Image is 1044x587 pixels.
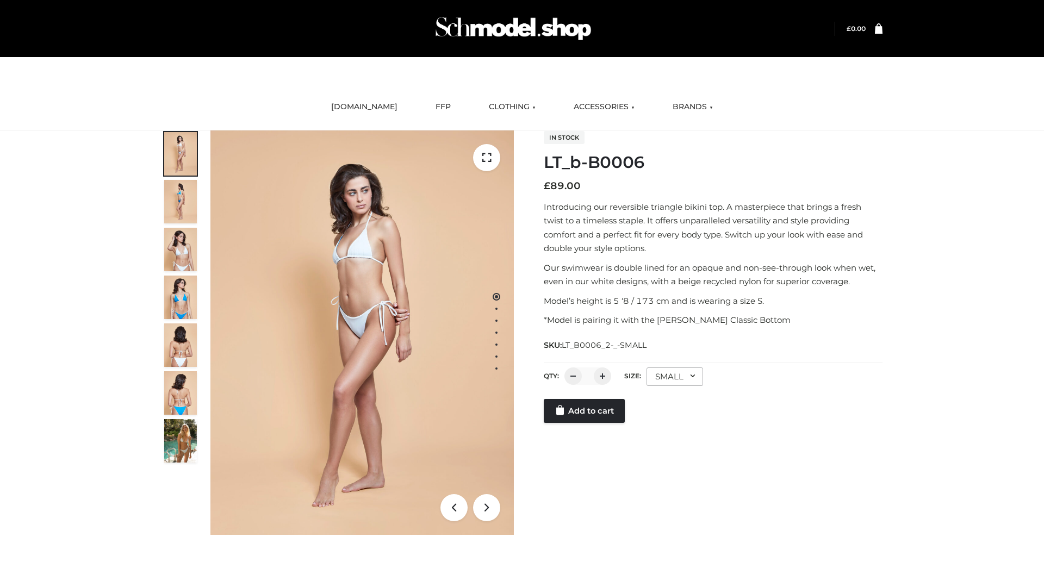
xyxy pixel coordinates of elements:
a: [DOMAIN_NAME] [323,95,406,119]
img: ArielClassicBikiniTop_CloudNine_AzureSky_OW114ECO_1-scaled.jpg [164,132,197,176]
a: CLOTHING [481,95,544,119]
div: SMALL [647,367,703,386]
span: £ [544,180,550,192]
a: FFP [427,95,459,119]
span: LT_B0006_2-_-SMALL [562,340,647,350]
img: ArielClassicBikiniTop_CloudNine_AzureSky_OW114ECO_4-scaled.jpg [164,276,197,319]
p: Introducing our reversible triangle bikini top. A masterpiece that brings a fresh twist to a time... [544,200,883,255]
a: BRANDS [664,95,721,119]
img: Arieltop_CloudNine_AzureSky2.jpg [164,419,197,463]
span: £ [847,24,851,33]
span: In stock [544,131,585,144]
a: £0.00 [847,24,866,33]
bdi: 89.00 [544,180,581,192]
p: *Model is pairing it with the [PERSON_NAME] Classic Bottom [544,313,883,327]
span: SKU: [544,339,648,352]
p: Our swimwear is double lined for an opaque and non-see-through look when wet, even in our white d... [544,261,883,289]
img: ArielClassicBikiniTop_CloudNine_AzureSky_OW114ECO_1 [210,130,514,535]
label: QTY: [544,372,559,380]
img: ArielClassicBikiniTop_CloudNine_AzureSky_OW114ECO_3-scaled.jpg [164,228,197,271]
p: Model’s height is 5 ‘8 / 173 cm and is wearing a size S. [544,294,883,308]
img: Schmodel Admin 964 [432,7,595,50]
img: ArielClassicBikiniTop_CloudNine_AzureSky_OW114ECO_8-scaled.jpg [164,371,197,415]
label: Size: [624,372,641,380]
h1: LT_b-B0006 [544,153,883,172]
bdi: 0.00 [847,24,866,33]
a: Add to cart [544,399,625,423]
img: ArielClassicBikiniTop_CloudNine_AzureSky_OW114ECO_7-scaled.jpg [164,323,197,367]
img: ArielClassicBikiniTop_CloudNine_AzureSky_OW114ECO_2-scaled.jpg [164,180,197,223]
a: ACCESSORIES [565,95,643,119]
